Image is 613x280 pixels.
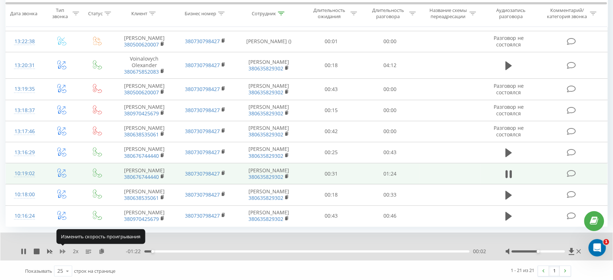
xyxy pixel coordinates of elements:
[236,79,301,100] td: [PERSON_NAME]
[13,82,36,96] div: 13:19:35
[131,11,147,17] div: Клиент
[248,194,283,201] a: 380635829302
[248,110,283,117] a: 380635829302
[236,205,301,226] td: [PERSON_NAME]
[151,250,154,253] div: Accessibility label
[13,34,36,49] div: 13:22:38
[302,205,361,226] td: 00:43
[13,58,36,73] div: 13:20:31
[124,131,159,138] a: 380638535061
[302,184,361,205] td: 00:18
[73,248,78,255] span: 2 x
[88,11,103,17] div: Статус
[361,205,419,226] td: 00:46
[124,215,159,222] a: 380970425679
[56,229,145,244] div: Изменить скорость проигрывания
[57,267,63,275] div: 25
[124,173,159,180] a: 380676744440
[310,8,349,20] div: Длительность ожидания
[302,100,361,121] td: 00:15
[185,191,220,198] a: 380730798427
[361,142,419,163] td: 00:43
[114,52,175,79] td: Voinalovych Оlexander
[361,100,419,121] td: 00:00
[50,8,71,20] div: Тип звонка
[536,250,539,253] div: Accessibility label
[369,8,407,20] div: Длительность разговора
[361,121,419,142] td: 00:00
[13,188,36,202] div: 10:18:00
[236,121,301,142] td: [PERSON_NAME]
[25,268,52,274] span: Показывать
[13,124,36,139] div: 13:17:46
[185,107,220,114] a: 380730798427
[114,163,175,184] td: [PERSON_NAME]
[124,68,159,75] a: 380675852083
[302,52,361,79] td: 00:18
[114,142,175,163] td: [PERSON_NAME]
[248,65,283,72] a: 380635829302
[248,173,283,180] a: 380635829302
[114,184,175,205] td: [PERSON_NAME]
[493,103,523,117] span: Разговор не состоялся
[493,34,523,48] span: Разговор не состоялся
[114,121,175,142] td: [PERSON_NAME]
[511,267,534,274] div: 1 - 21 из 21
[493,82,523,96] span: Разговор не состоялся
[13,209,36,223] div: 10:16:24
[185,149,220,156] a: 380730798427
[473,248,486,255] span: 00:02
[302,79,361,100] td: 00:43
[13,145,36,160] div: 13:16:29
[126,248,144,255] span: - 01:22
[248,152,283,159] a: 380635829302
[361,31,419,52] td: 00:00
[361,79,419,100] td: 00:00
[13,166,36,181] div: 10:19:02
[248,215,283,222] a: 380635829302
[124,110,159,117] a: 380970425679
[236,142,301,163] td: [PERSON_NAME]
[361,52,419,79] td: 04:12
[248,89,283,96] a: 380635829302
[114,205,175,226] td: [PERSON_NAME]
[361,184,419,205] td: 00:33
[302,121,361,142] td: 00:42
[236,163,301,184] td: [PERSON_NAME]
[74,268,115,274] span: строк на странице
[361,163,419,184] td: 01:24
[124,194,159,201] a: 380638535061
[236,184,301,205] td: [PERSON_NAME]
[185,62,220,69] a: 380730798427
[114,79,175,100] td: [PERSON_NAME]
[185,128,220,135] a: 380730798427
[124,152,159,159] a: 380676744440
[493,124,523,138] span: Разговор не состоялся
[13,103,36,118] div: 13:18:37
[302,163,361,184] td: 00:31
[114,31,175,52] td: [PERSON_NAME]
[124,89,159,96] a: 380500620007
[248,131,283,138] a: 380635829302
[10,11,37,17] div: Дата звонка
[185,38,220,45] a: 380730798427
[549,266,560,276] a: 1
[185,86,220,92] a: 380730798427
[546,8,588,20] div: Комментарий/категория звонка
[185,170,220,177] a: 380730798427
[302,31,361,52] td: 00:01
[302,142,361,163] td: 00:25
[487,8,535,20] div: Аудиозапись разговора
[603,239,609,245] span: 1
[236,52,301,79] td: [PERSON_NAME]
[185,212,220,219] a: 380730798427
[252,11,276,17] div: Сотрудник
[236,31,301,52] td: [PERSON_NAME] ()
[124,41,159,48] a: 380500620007
[114,100,175,121] td: [PERSON_NAME]
[185,11,216,17] div: Бизнес номер
[588,239,606,256] iframe: Intercom live chat
[236,100,301,121] td: [PERSON_NAME]
[429,8,468,20] div: Название схемы переадресации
